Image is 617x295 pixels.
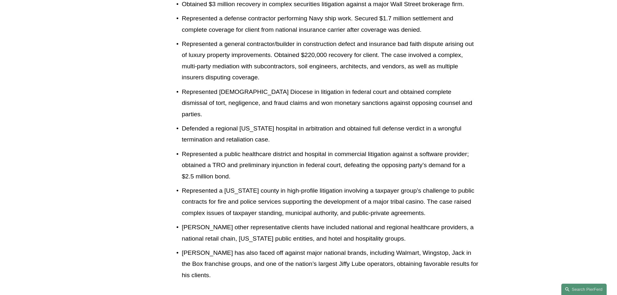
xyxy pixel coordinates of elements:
[182,185,478,219] p: Represented a [US_STATE] county in high-profile litigation involving a taxpayer group’s challenge...
[182,86,478,120] p: Represented [DEMOGRAPHIC_DATA] Diocese in litigation in federal court and obtained complete dismi...
[182,247,478,281] p: [PERSON_NAME] has also faced off against major national brands, including Walmart, Wingstop, Jack...
[182,222,478,244] p: [PERSON_NAME] other representative clients have included national and regional healthcare provide...
[561,284,607,295] a: Search this site
[182,39,478,83] p: Represented a general contractor/builder in construction defect and insurance bad faith dispute a...
[182,13,478,35] p: Represented a defense contractor performing Navy ship work. Secured $1.7 million settlement and c...
[182,123,478,145] p: Defended a regional [US_STATE] hospital in arbitration and obtained full defense verdict in a wro...
[182,149,478,182] p: Represented a public healthcare district and hospital in commercial litigation against a software...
